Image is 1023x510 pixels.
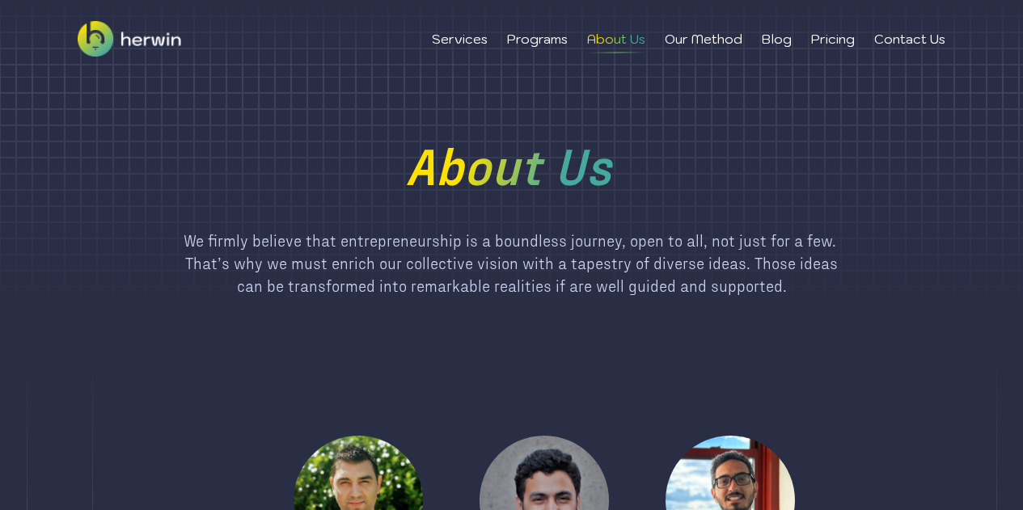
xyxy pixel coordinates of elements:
[432,29,488,48] li: Services
[507,29,568,48] li: Programs
[587,29,645,48] li: About Us
[665,29,742,48] li: Our Method
[811,29,855,48] li: Pricing
[874,29,945,48] li: Contact Us
[405,125,618,203] h1: About Us
[762,29,792,48] li: Blog
[179,229,844,297] div: We firmly believe that entrepreneurship is a boundless journey, open to all, not just for a few. ...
